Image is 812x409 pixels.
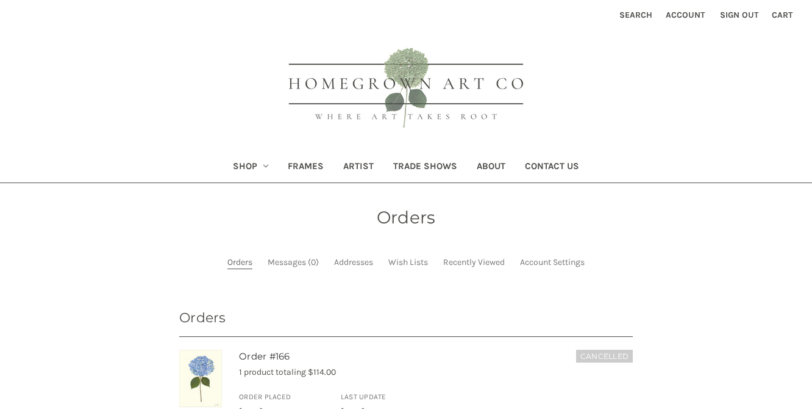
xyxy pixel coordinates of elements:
[383,153,467,183] a: Trade Shows
[341,391,430,402] h6: Last Update
[515,153,589,183] a: Contact Us
[239,350,290,362] a: Order #166
[179,308,633,337] h3: Orders
[443,256,505,269] a: Recently Viewed
[223,153,279,183] a: Shop
[269,34,543,144] img: HOMEGROWN ART CO
[66,204,746,230] h1: Orders
[520,256,585,269] a: Account Settings
[239,366,633,378] p: 1 product totaling $114.00
[268,256,319,269] a: Messages (0)
[239,391,328,402] h6: Order Placed
[179,350,222,407] img: Unframed
[278,153,333,183] a: Frames
[772,10,792,20] span: Cart
[388,256,428,269] a: Wish Lists
[227,256,252,269] a: Orders
[334,256,373,269] a: Addresses
[576,350,633,363] h6: Cancelled
[467,153,515,183] a: About
[333,153,383,183] a: Artist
